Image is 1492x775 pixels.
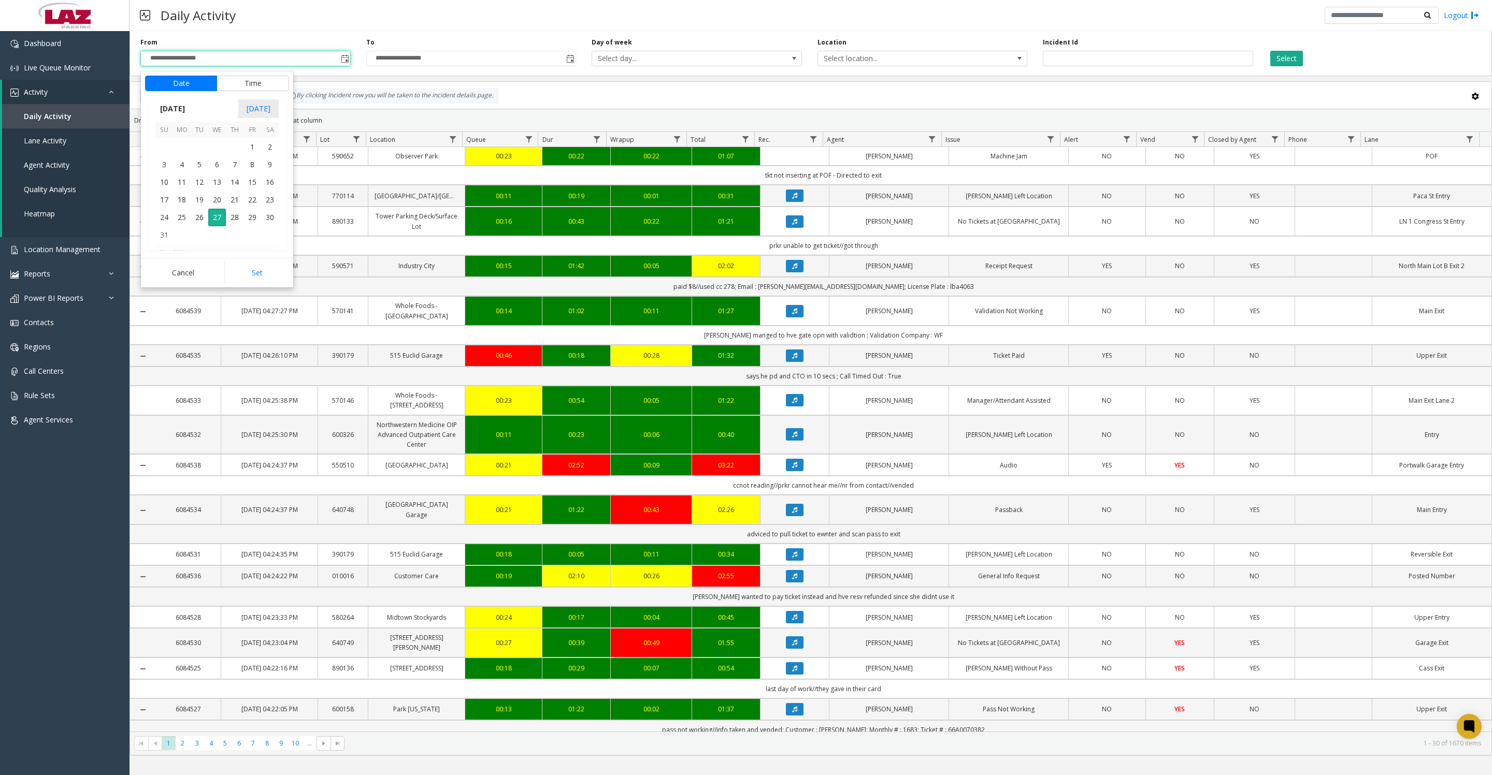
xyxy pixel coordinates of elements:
[226,191,243,209] td: Thursday, August 21, 2025
[2,177,130,201] a: Quality Analysis
[1175,192,1185,200] span: NO
[807,132,821,146] a: Rec. Filter Menu
[227,396,311,405] a: [DATE] 04:25:38 PM
[1221,216,1288,226] a: NO
[836,216,942,226] a: [PERSON_NAME]
[471,396,535,405] a: 00:23
[24,111,71,121] span: Daily Activity
[191,156,208,173] span: 5
[471,430,535,440] div: 00:11
[226,209,243,226] span: 28
[698,396,754,405] a: 01:22
[1075,261,1139,271] a: YES
[1250,192,1259,200] span: YES
[130,262,156,271] a: Collapse Details
[955,151,1062,161] a: Machine Jam
[471,191,535,201] div: 00:11
[1379,191,1485,201] a: Paca St Entry
[375,350,458,360] a: 515 Euclid Garage
[140,38,157,47] label: From
[1175,261,1185,270] span: NO
[1152,191,1208,201] a: NO
[1221,306,1288,316] a: YES
[375,390,458,410] a: Whole Foods - [STREET_ADDRESS]
[173,209,191,226] td: Monday, August 25, 2025
[1152,430,1208,440] a: NO
[617,216,685,226] a: 00:22
[1075,396,1139,405] a: NO
[549,460,605,470] a: 02:52
[227,430,311,440] a: [DATE] 04:25:30 PM
[324,396,362,405] a: 570146
[1120,132,1134,146] a: Alert Filter Menu
[24,293,83,303] span: Power BI Reports
[1250,430,1259,439] span: NO
[217,76,289,91] button: Time tab
[261,173,279,191] td: Saturday, August 16, 2025
[24,317,54,327] span: Contacts
[226,156,243,173] span: 7
[471,151,535,161] a: 00:23
[375,261,458,271] a: Industry City
[130,218,156,226] a: Collapse Details
[698,350,754,360] a: 01:32
[955,306,1062,316] a: Validation Not Working
[324,216,362,226] a: 890133
[227,460,311,470] a: [DATE] 04:24:37 PM
[2,80,130,104] a: Activity
[617,191,685,201] a: 00:01
[471,350,535,360] div: 00:46
[1152,396,1208,405] a: NO
[10,40,19,48] img: 'icon'
[1152,261,1208,271] a: NO
[155,226,173,244] td: Sunday, August 31, 2025
[24,366,64,376] span: Call Centers
[208,173,226,191] td: Wednesday, August 13, 2025
[549,350,605,360] a: 00:18
[1221,396,1288,405] a: YES
[208,156,226,173] span: 6
[10,319,19,327] img: 'icon'
[208,191,226,209] span: 20
[1444,10,1479,21] a: Logout
[1379,396,1485,405] a: Main Exit Lane 2
[617,350,685,360] a: 00:28
[191,173,208,191] td: Tuesday, August 12, 2025
[1379,350,1485,360] a: Upper Exit
[1344,132,1358,146] a: Phone Filter Menu
[324,306,362,316] a: 570141
[224,261,290,284] button: Set
[243,191,261,209] td: Friday, August 22, 2025
[156,166,1491,185] td: tkt not inserting at POF - Directed to exit
[2,201,130,226] a: Heatmap
[24,415,73,425] span: Agent Services
[617,261,685,271] a: 00:05
[836,306,942,316] a: [PERSON_NAME]
[1250,152,1259,160] span: YES
[173,191,191,209] span: 18
[617,396,685,405] a: 00:05
[24,390,55,400] span: Rule Sets
[324,151,362,161] a: 590652
[261,138,279,156] span: 2
[173,173,191,191] td: Monday, August 11, 2025
[156,326,1491,345] td: [PERSON_NAME] manged to hve gate opn with validtion ; Validation Company : WF
[471,460,535,470] a: 00:21
[1152,306,1208,316] a: NO
[1250,217,1259,226] span: NO
[471,261,535,271] a: 00:15
[549,191,605,201] a: 00:19
[366,38,375,47] label: To
[191,209,208,226] td: Tuesday, August 26, 2025
[698,151,754,161] a: 01:07
[617,430,685,440] a: 00:06
[698,261,754,271] a: 02:02
[261,156,279,173] td: Saturday, August 9, 2025
[130,308,156,316] a: Collapse Details
[1379,261,1485,271] a: North Main Lot B Exit 2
